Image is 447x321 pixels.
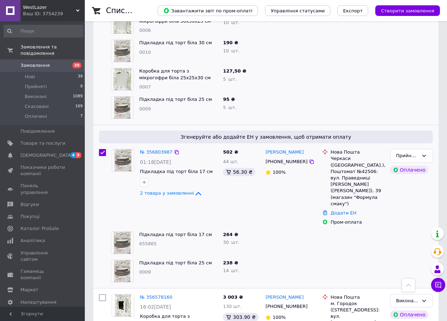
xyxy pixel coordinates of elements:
div: Виконано [396,297,418,305]
span: Завантажити звіт по пром-оплаті [163,7,252,14]
img: Фото товару [114,97,131,119]
button: Управління статусами [265,5,330,16]
span: Згенеруйте або додайте ЕН у замовлення, щоб отримати оплату [102,133,430,141]
span: Маркет [20,287,39,293]
span: 30 шт. [223,240,240,245]
span: Створити замовлення [381,8,434,13]
span: Налаштування [20,299,57,305]
a: Коробка для торта з мікрогофри біла 25х25х30 см [139,68,211,80]
span: 01:18[DATE] [140,159,171,165]
span: 100% [272,170,286,175]
span: 16:02[DATE] [140,304,171,310]
span: Панель управління [20,183,65,195]
img: Фото товару [113,12,131,34]
span: 190 ₴ [223,40,238,45]
span: 130 шт. [223,304,242,309]
span: 9 [80,84,83,90]
a: Підкладка під торт біла 25 см [139,97,212,102]
a: [PERSON_NAME] [265,149,304,156]
a: № 356578160 [140,294,172,300]
img: Фото товару [114,149,131,171]
div: 56.30 ₴ [223,168,255,176]
span: 5 шт. [223,105,236,110]
a: Підкладка під торт біла 17 см [140,169,213,174]
h1: Список замовлень [106,6,178,15]
div: Оплачено [390,166,428,174]
img: Фото товару [114,232,130,254]
span: 10 шт. [223,20,240,25]
a: [PERSON_NAME] [265,294,304,301]
button: Створити замовлення [375,5,440,16]
img: Фото товару [114,260,131,282]
span: 2 товара у замовленні [140,190,194,196]
span: Управління статусами [271,8,325,13]
span: 127,50 ₴ [223,68,246,74]
span: Скасовані [25,103,49,110]
span: Оплачені [25,113,47,120]
span: Управління сайтом [20,250,65,263]
span: 14 шт. [223,268,240,273]
a: Підкладка під торт біла 30 см [139,40,212,45]
a: 2 товара у замовленні [140,190,202,196]
div: Нова Пошта [331,149,384,155]
span: 95 ₴ [223,97,235,102]
button: Експорт [337,5,369,16]
span: 169 [75,103,83,110]
span: Гаманець компанії [20,268,65,281]
a: Додати ЕН [331,210,357,216]
span: 0009 [139,106,151,111]
div: Нова Пошта [331,294,384,300]
span: Товари та послуги [20,140,65,147]
span: WestLazer [23,4,76,11]
span: Аналітика [20,237,45,244]
a: Створити замовлення [368,8,440,13]
div: Прийнято [396,152,418,160]
span: 502 ₴ [223,149,238,155]
span: Покупці [20,213,40,220]
a: № 356803987 [140,149,172,155]
span: Відгуки [20,201,39,208]
span: 9 [76,152,81,158]
img: Фото товару [115,294,131,316]
span: 0010 [139,50,151,55]
span: 39 [72,62,81,68]
span: 238 ₴ [223,260,238,265]
div: Оплачено [390,310,428,319]
button: Завантажити звіт по пром-оплаті [158,5,258,16]
a: Фото товару [112,294,134,317]
span: 39 [78,74,83,80]
a: Фото товару [112,149,134,172]
span: Нові [25,74,35,80]
span: Прийняті [25,84,47,90]
span: 5 шт. [223,76,236,82]
span: Замовлення та повідомлення [20,44,85,57]
span: 655865 [139,241,157,246]
span: Виконані [25,93,47,100]
img: Фото товару [113,68,131,90]
span: 44 шт. [223,159,239,164]
img: Фото товару [114,40,131,62]
span: Повідомлення [20,128,55,134]
span: 1089 [73,93,83,100]
span: Замовлення [20,62,50,69]
span: 7 [80,113,83,120]
div: [PHONE_NUMBER] [264,157,309,166]
span: 3 003 ₴ [223,294,243,300]
a: Підкладка під торт біла 25 см [139,260,212,265]
span: 100% [272,315,286,320]
a: Підкладка під торт біла 17 см [139,232,212,237]
button: Чат з покупцем [431,278,445,292]
span: 10 шт. [223,48,240,53]
input: Пошук [4,25,83,38]
span: 264 ₴ [223,232,238,237]
div: Черкаси ([GEOGRAPHIC_DATA].), Поштомат №42506: вул. Праведниці [PERSON_NAME] ([PERSON_NAME]), 39 ... [331,155,384,207]
div: Пром-оплата [331,219,384,225]
span: Експорт [343,8,363,13]
div: [PHONE_NUMBER] [264,302,309,311]
span: 0007 [139,84,151,90]
span: Каталог ProSale [20,225,59,232]
a: Коробка для торта з мікрогофри біла 30х30х25 см [139,12,211,24]
span: 0006 [139,28,151,33]
span: Показники роботи компанії [20,164,65,177]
